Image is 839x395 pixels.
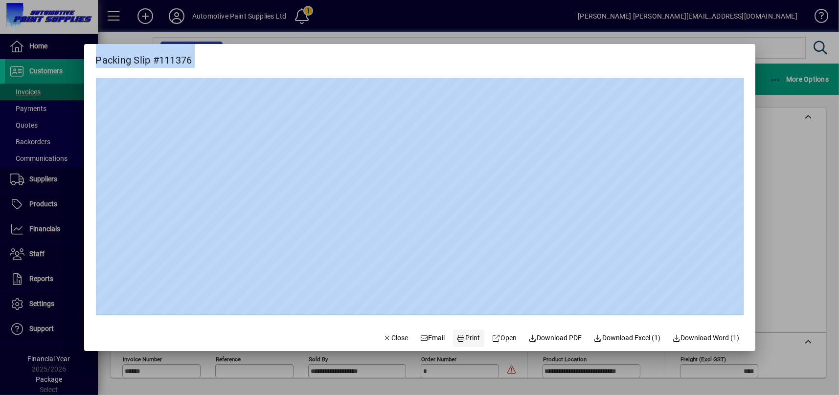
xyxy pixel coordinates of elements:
[668,329,744,347] button: Download Word (1)
[379,329,412,347] button: Close
[457,333,480,343] span: Print
[416,329,449,347] button: Email
[524,329,586,347] a: Download PDF
[420,333,445,343] span: Email
[672,333,740,343] span: Download Word (1)
[590,329,665,347] button: Download Excel (1)
[594,333,661,343] span: Download Excel (1)
[383,333,408,343] span: Close
[453,329,484,347] button: Print
[528,333,582,343] span: Download PDF
[492,333,517,343] span: Open
[488,329,521,347] a: Open
[84,44,204,68] h2: Packing Slip #111376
